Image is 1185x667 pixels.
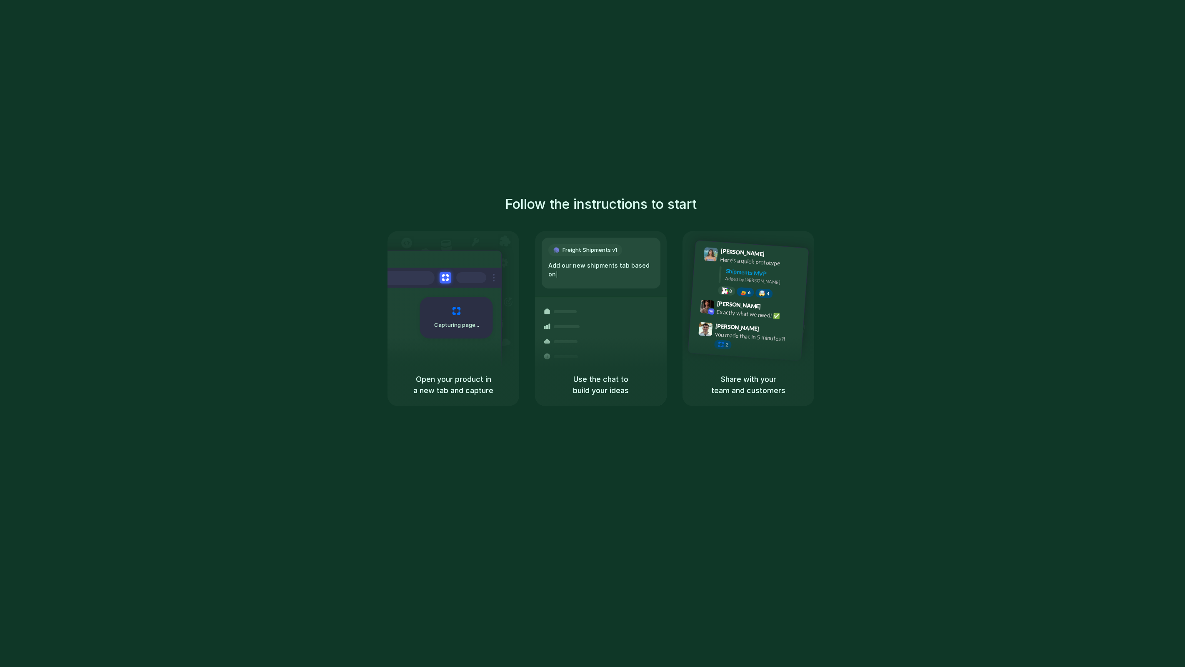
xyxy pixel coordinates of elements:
div: Shipments MVP [725,267,802,281]
span: 4 [767,291,770,296]
span: [PERSON_NAME] [720,246,765,258]
h1: Follow the instructions to start [505,194,697,214]
div: you made that in 5 minutes?! [715,330,798,344]
h5: Share with your team and customers [692,374,804,396]
span: Capturing page [434,321,480,329]
span: Freight Shipments v1 [562,246,617,254]
span: 8 [729,289,732,293]
div: Added by [PERSON_NAME] [725,275,802,287]
h5: Open your product in a new tab and capture [397,374,509,396]
h5: Use the chat to build your ideas [545,374,657,396]
span: 9:41 AM [767,251,784,261]
div: Exactly what we need! ✅ [716,307,800,321]
div: Here's a quick prototype [720,255,803,269]
span: [PERSON_NAME] [717,299,761,311]
span: 6 [748,290,751,295]
span: 2 [725,343,728,347]
span: [PERSON_NAME] [715,321,760,333]
div: 🤯 [759,290,766,296]
span: 9:47 AM [762,325,779,335]
div: Add our new shipments tab based on [548,261,654,279]
span: | [556,271,558,278]
span: 9:42 AM [763,303,780,313]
